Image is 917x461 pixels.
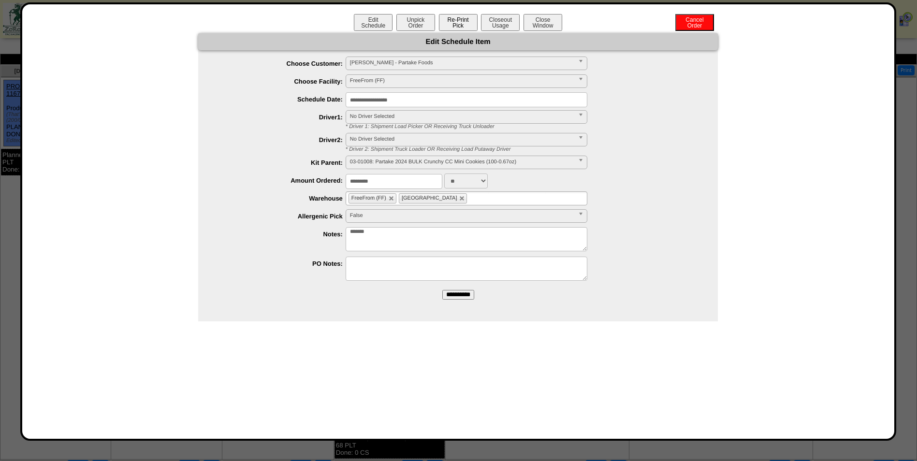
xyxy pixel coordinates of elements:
button: UnpickOrder [396,14,435,31]
label: Warehouse [218,195,346,202]
label: PO Notes: [218,260,346,267]
span: No Driver Selected [350,133,574,145]
label: Choose Customer: [218,60,346,67]
span: FreeFrom (FF) [350,75,574,86]
label: Schedule Date: [218,96,346,103]
label: Notes: [218,230,346,238]
label: Kit Parent: [218,159,346,166]
button: Re-PrintPick [439,14,478,31]
label: Allergenic Pick [218,213,346,220]
button: CancelOrder [675,14,714,31]
div: * Driver 1: Shipment Load Picker OR Receiving Truck Unloader [338,124,718,130]
a: CloseWindow [523,22,563,29]
label: Choose Facility: [218,78,346,85]
label: Driver1: [218,114,346,121]
div: Edit Schedule Item [198,33,718,50]
span: [GEOGRAPHIC_DATA] [402,195,457,201]
span: 03-01008: Partake 2024 BULK Crunchy CC Mini Cookies (100-0.67oz) [350,156,574,168]
span: FreeFrom (FF) [351,195,386,201]
button: CloseWindow [524,14,562,31]
label: Amount Ordered: [218,177,346,184]
span: No Driver Selected [350,111,574,122]
label: Driver2: [218,136,346,144]
button: EditSchedule [354,14,393,31]
span: False [350,210,574,221]
button: CloseoutUsage [481,14,520,31]
span: [PERSON_NAME] - Partake Foods [350,57,574,69]
div: * Driver 2: Shipment Truck Loader OR Receiving Load Putaway Driver [338,146,718,152]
